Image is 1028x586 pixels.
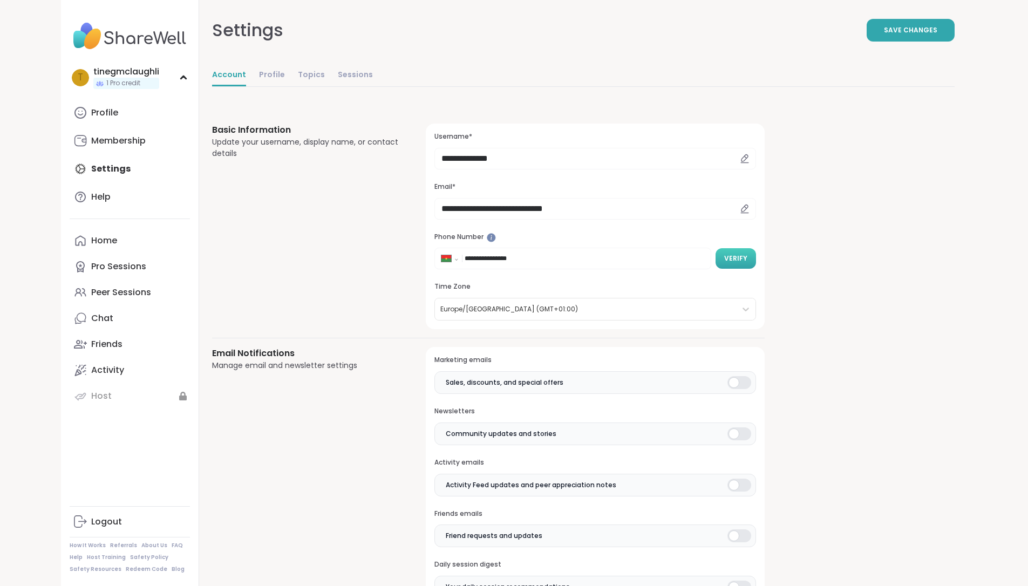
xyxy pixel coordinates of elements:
a: Safety Resources [70,565,121,573]
div: Update your username, display name, or contact details [212,137,400,159]
a: Blog [172,565,185,573]
iframe: Spotlight [487,233,496,242]
img: ShareWell Nav Logo [70,17,190,55]
a: Referrals [110,542,137,549]
div: Help [91,191,111,203]
h3: Friends emails [434,509,755,519]
a: Pro Sessions [70,254,190,280]
span: Verify [724,254,747,263]
a: Chat [70,305,190,331]
div: Manage email and newsletter settings [212,360,400,371]
span: Community updates and stories [446,429,556,439]
a: Host [70,383,190,409]
h3: Email* [434,182,755,192]
span: Save Changes [884,25,937,35]
span: 1 Pro credit [106,79,140,88]
button: Verify [716,248,756,269]
a: Home [70,228,190,254]
h3: Email Notifications [212,347,400,360]
h3: Phone Number [434,233,755,242]
a: Host Training [87,554,126,561]
a: Account [212,65,246,86]
a: Help [70,554,83,561]
a: Membership [70,128,190,154]
div: Activity [91,364,124,376]
div: Logout [91,516,122,528]
a: Topics [298,65,325,86]
a: Sessions [338,65,373,86]
div: Settings [212,17,283,43]
span: Activity Feed updates and peer appreciation notes [446,480,616,490]
a: Redeem Code [126,565,167,573]
span: Friend requests and updates [446,531,542,541]
a: FAQ [172,542,183,549]
a: Profile [70,100,190,126]
a: Help [70,184,190,210]
div: Friends [91,338,122,350]
div: Chat [91,312,113,324]
span: t [78,71,83,85]
a: Friends [70,331,190,357]
a: Safety Policy [130,554,168,561]
a: About Us [141,542,167,549]
div: Profile [91,107,118,119]
h3: Basic Information [212,124,400,137]
h3: Username* [434,132,755,141]
div: Host [91,390,112,402]
a: Logout [70,509,190,535]
h3: Time Zone [434,282,755,291]
a: How It Works [70,542,106,549]
div: Home [91,235,117,247]
div: Pro Sessions [91,261,146,272]
h3: Daily session digest [434,560,755,569]
button: Save Changes [867,19,955,42]
div: tinegmclaughli [93,66,159,78]
h3: Marketing emails [434,356,755,365]
h3: Activity emails [434,458,755,467]
div: Peer Sessions [91,287,151,298]
span: Sales, discounts, and special offers [446,378,563,387]
a: Activity [70,357,190,383]
a: Peer Sessions [70,280,190,305]
div: Membership [91,135,146,147]
a: Profile [259,65,285,86]
h3: Newsletters [434,407,755,416]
